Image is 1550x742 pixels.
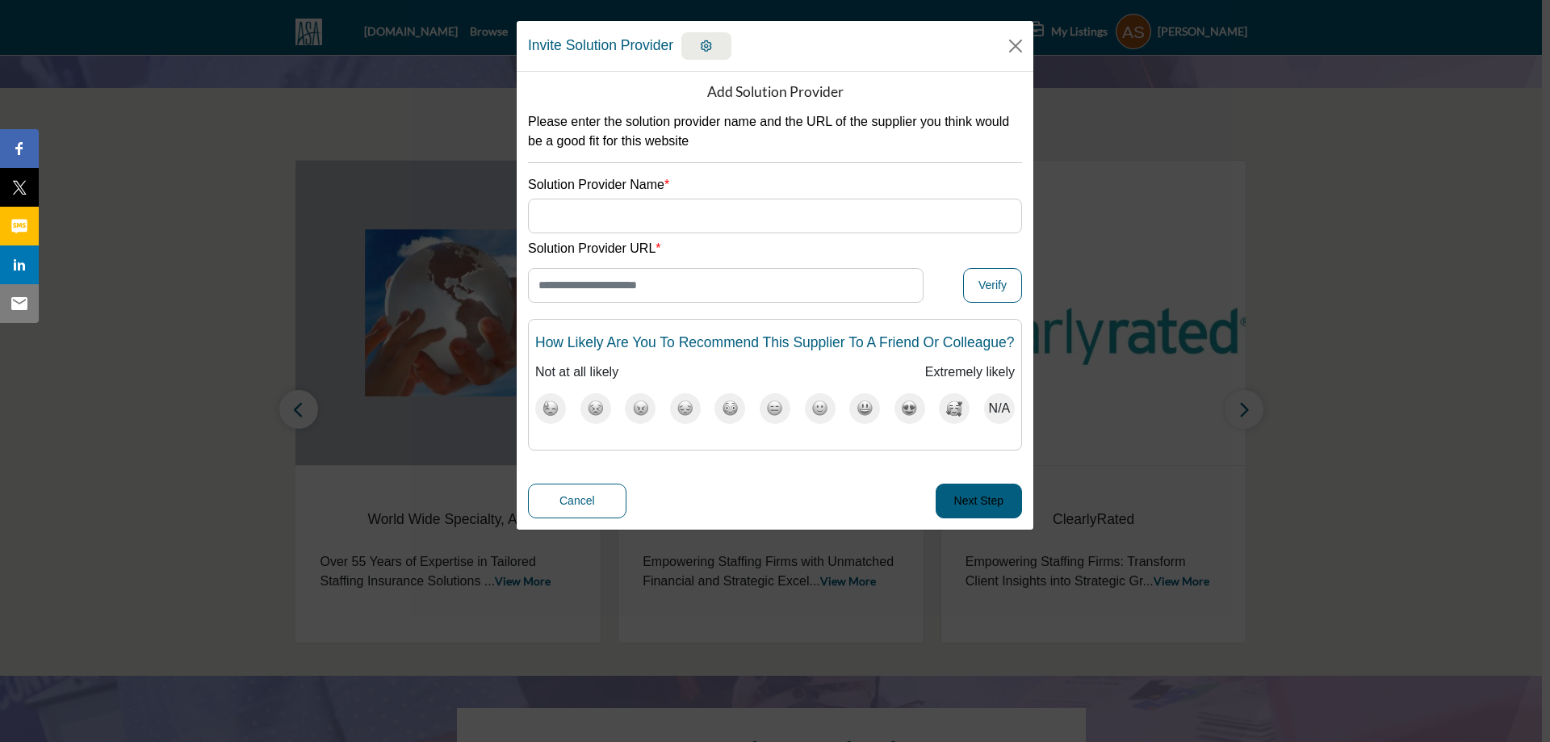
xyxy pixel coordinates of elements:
img: emoji rating 9 [901,400,918,417]
img: emoji rating 4 [677,400,693,417]
img: emoji rating 7 [811,400,828,417]
input: Supplier Name [528,199,1022,233]
button: Cancel [528,484,626,518]
img: emoji rating 5 [722,400,739,417]
img: emoji rating 8 [857,400,873,417]
label: Solution Provider Name [528,175,669,195]
button: Close [1003,34,1028,58]
h5: Add Solution Provider [707,83,844,100]
input: Enter Website URL [528,268,924,303]
button: Next Step [936,484,1022,518]
button: Verify [963,268,1022,303]
h3: How likely are you to recommend this supplier to a friend or colleague? [535,334,1015,351]
img: emoji rating 6 [766,400,783,417]
span: Not at all likely [535,365,618,379]
img: emoji rating 2 [587,400,604,417]
span: N/A [989,400,1011,417]
img: emoji rating 10 [946,400,963,417]
p: Please enter the solution provider name and the URL of the supplier you think would be a good fit... [528,112,1022,151]
img: emoji rating 1 [542,400,559,417]
label: Solution Provider URL [528,239,661,258]
span: Extremely likely [925,365,1015,379]
img: emoji rating 3 [632,400,649,417]
h1: Invite Solution Provider [528,35,673,56]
